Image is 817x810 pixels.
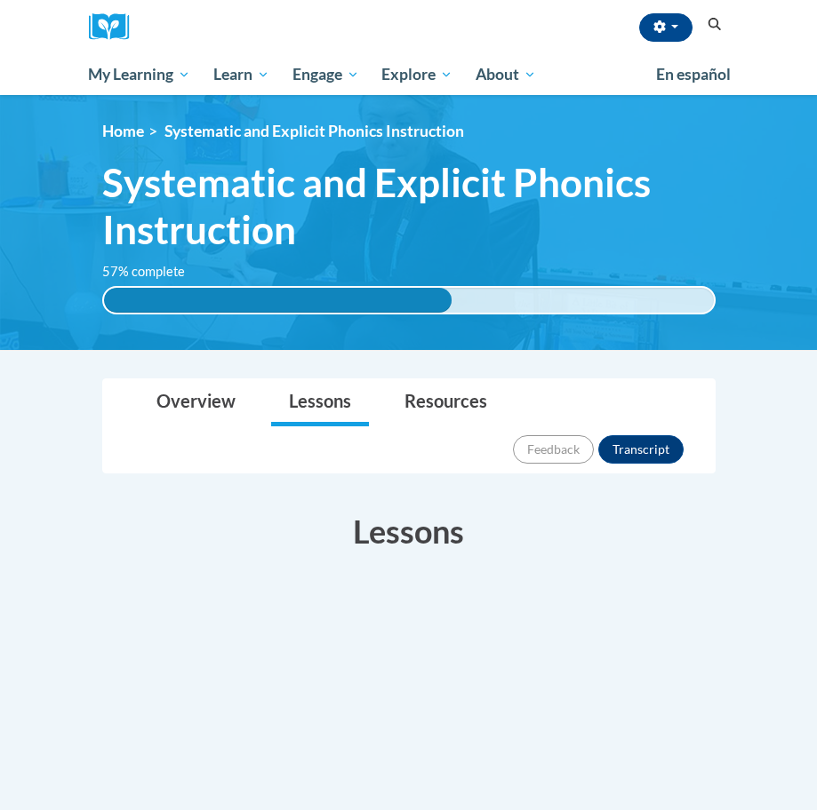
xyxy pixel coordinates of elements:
[213,64,269,85] span: Learn
[102,262,204,282] label: 57% complete
[598,435,684,464] button: Transcript
[77,54,203,95] a: My Learning
[701,14,728,36] button: Search
[139,379,253,426] a: Overview
[202,54,281,95] a: Learn
[281,54,371,95] a: Engage
[464,54,548,95] a: About
[102,122,144,140] a: Home
[645,56,742,93] a: En español
[271,379,369,426] a: Lessons
[381,64,453,85] span: Explore
[104,288,452,313] div: 57% complete
[89,13,142,41] a: Cox Campus
[370,54,464,95] a: Explore
[88,64,190,85] span: My Learning
[292,64,359,85] span: Engage
[89,13,142,41] img: Logo brand
[513,435,594,464] button: Feedback
[639,13,693,42] button: Account Settings
[476,64,536,85] span: About
[102,159,716,253] span: Systematic and Explicit Phonics Instruction
[102,509,716,553] h3: Lessons
[656,65,731,83] span: En español
[387,379,505,426] a: Resources
[164,122,464,140] span: Systematic and Explicit Phonics Instruction
[76,54,742,95] div: Main menu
